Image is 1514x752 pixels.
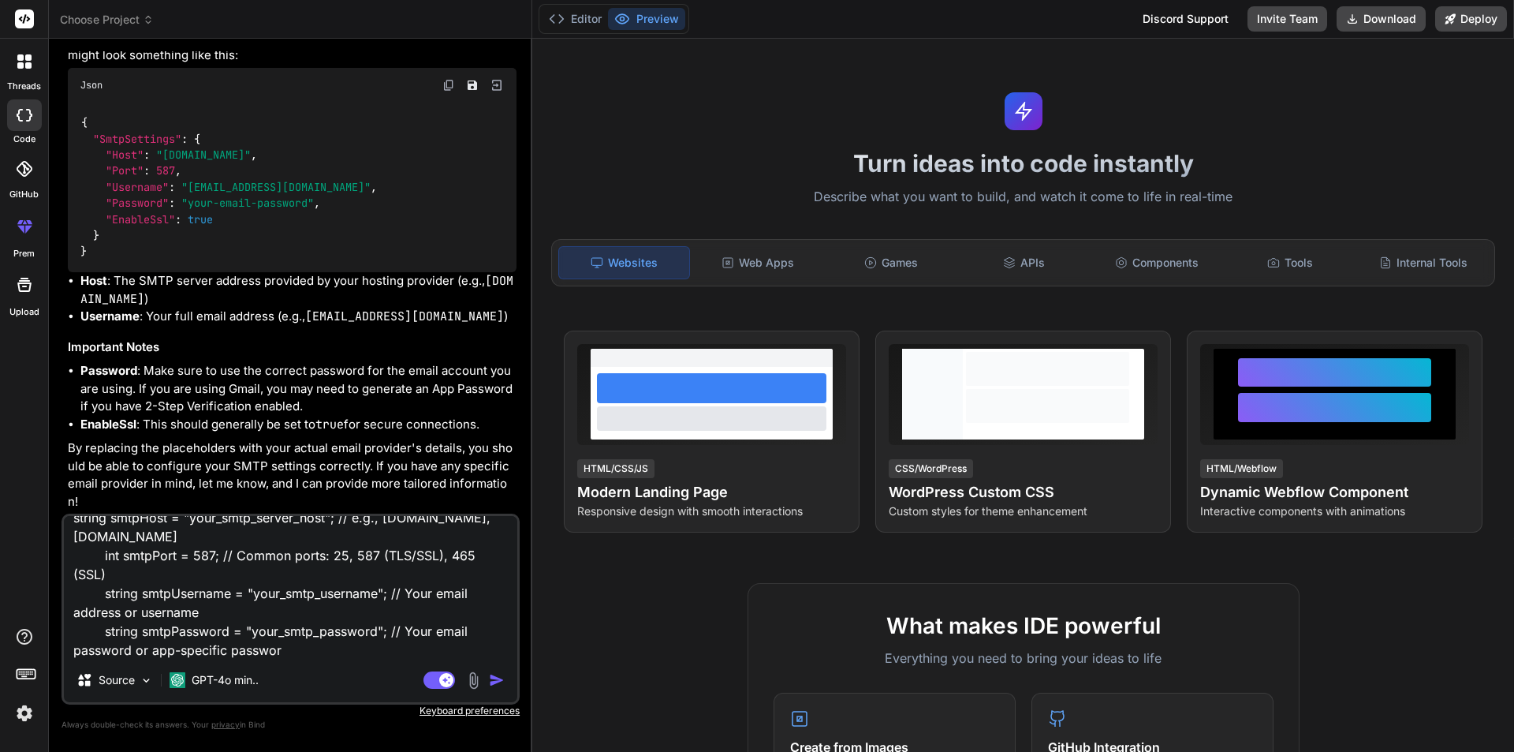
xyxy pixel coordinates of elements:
[490,78,504,92] img: Open in Browser
[175,212,181,226] span: :
[1092,246,1222,279] div: Components
[7,80,41,93] label: threads
[80,308,516,326] li: : Your full email address (e.g., )
[774,649,1273,668] p: Everything you need to bring your ideas to life
[1200,503,1469,519] p: Interactive components with animations
[140,674,153,687] img: Pick Models
[9,188,39,201] label: GitHub
[315,417,344,432] code: true
[464,672,483,690] img: attachment
[68,339,516,357] h3: Important Notes
[80,309,140,324] strong: Username
[1247,6,1327,32] button: Invite Team
[181,132,188,146] span: :
[170,672,185,688] img: GPT-4o mini
[80,272,516,308] li: : The SMTP server address provided by your hosting provider (e.g., )
[156,164,175,178] span: 587
[93,228,99,242] span: }
[826,246,957,279] div: Games
[889,503,1158,519] p: Custom styles for theme enhancement
[106,148,144,162] span: "Host"
[144,148,150,162] span: :
[80,79,103,92] span: Json
[169,180,175,194] span: :
[1225,246,1356,279] div: Tools
[13,133,35,146] label: code
[62,705,520,717] p: Keyboard preferences
[542,187,1505,208] p: Describe what you want to build, and watch it come to life in real-time
[80,362,516,416] li: : Make sure to use the correct password for the email account you are using. If you are using Gma...
[62,717,520,732] p: Always double-check its answers. Your in Bind
[144,164,150,178] span: :
[60,12,154,28] span: Choose Project
[181,196,314,210] span: "your-email-password"
[577,503,846,519] p: Responsive design with smooth interactions
[64,516,517,658] textarea: string smtpHost = "your_smtp_server_host"; // e.g., [DOMAIN_NAME], [DOMAIN_NAME] int smtpPort = 5...
[371,180,377,194] span: ,
[9,305,39,319] label: Upload
[1200,459,1283,478] div: HTML/Webflow
[156,148,251,162] span: "[DOMAIN_NAME]"
[93,132,181,146] span: "SmtpSettings"
[558,246,690,279] div: Websites
[80,273,107,288] strong: Host
[80,363,137,378] strong: Password
[1435,6,1507,32] button: Deploy
[577,481,846,503] h4: Modern Landing Page
[608,8,685,30] button: Preview
[543,8,608,30] button: Editor
[774,609,1273,642] h2: What makes IDE powerful
[1133,6,1238,32] div: Discord Support
[194,132,200,146] span: {
[80,273,513,307] code: [DOMAIN_NAME]
[106,196,169,210] span: "Password"
[106,212,175,226] span: "EnableSsl"
[11,700,38,727] img: settings
[693,246,823,279] div: Web Apps
[305,309,504,324] code: [EMAIL_ADDRESS][DOMAIN_NAME]
[192,672,259,688] p: GPT-4o min..
[211,720,240,729] span: privacy
[251,148,257,162] span: ,
[542,149,1505,178] h1: Turn ideas into code instantly
[1337,6,1426,32] button: Download
[314,196,320,210] span: ,
[106,164,144,178] span: "Port"
[68,440,516,511] p: By replacing the placeholders with your actual email provider's details, you should be able to co...
[81,116,88,130] span: {
[80,245,87,259] span: }
[169,196,175,210] span: :
[577,459,654,478] div: HTML/CSS/JS
[80,417,136,432] strong: EnableSsl
[489,672,505,688] img: icon
[1358,246,1488,279] div: Internal Tools
[1200,481,1469,503] h4: Dynamic Webflow Component
[99,672,135,688] p: Source
[461,74,483,96] button: Save file
[442,79,455,92] img: copy
[175,164,181,178] span: ,
[188,212,213,226] span: true
[959,246,1089,279] div: APIs
[181,180,371,194] span: "[EMAIL_ADDRESS][DOMAIN_NAME]"
[889,459,973,478] div: CSS/WordPress
[106,180,169,194] span: "Username"
[889,481,1158,503] h4: WordPress Custom CSS
[80,416,516,434] li: : This should generally be set to for secure connections.
[13,247,35,260] label: prem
